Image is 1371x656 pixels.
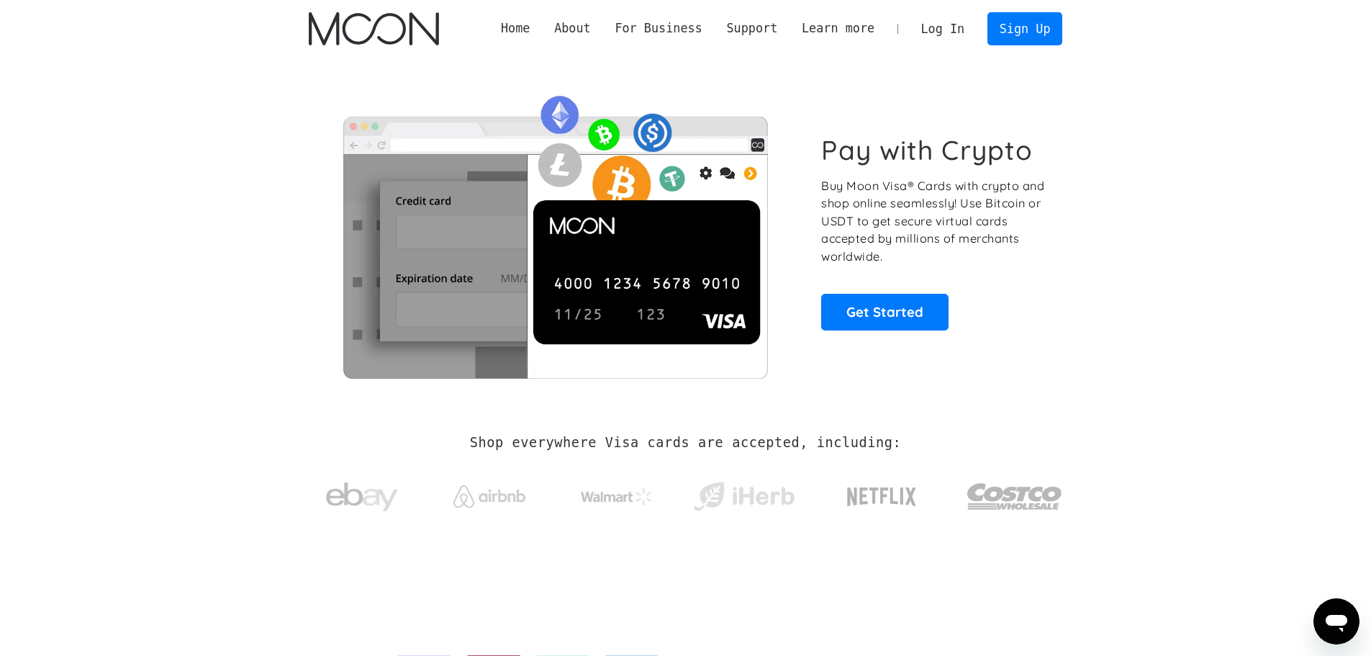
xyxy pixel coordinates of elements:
p: Buy Moon Visa® Cards with crypto and shop online seamlessly! Use Bitcoin or USDT to get secure vi... [821,177,1046,266]
img: Walmart [581,488,653,506]
div: For Business [603,19,715,37]
img: Airbnb [453,485,525,508]
h2: Shop everywhere Visa cards are accepted, including: [470,435,901,451]
div: For Business [615,19,702,37]
a: ebay [309,460,416,527]
img: Costco [967,469,1063,524]
img: ebay [326,475,398,520]
a: Log In [909,13,977,45]
img: Moon Logo [309,12,439,45]
div: About [542,19,602,37]
div: Learn more [802,19,874,37]
a: Netflix [818,464,946,522]
a: Get Started [821,294,949,330]
img: iHerb [690,478,797,516]
a: home [309,12,439,45]
a: Costco [967,455,1063,531]
a: Home [489,19,542,37]
h1: Pay with Crypto [821,134,1033,166]
iframe: Button to launch messaging window [1313,598,1359,644]
a: Airbnb [435,471,543,515]
div: Support [726,19,777,37]
div: About [554,19,591,37]
a: Walmart [563,474,670,513]
img: Moon Cards let you spend your crypto anywhere Visa is accepted. [309,86,802,378]
img: Netflix [846,479,918,515]
a: iHerb [690,464,797,523]
div: Support [715,19,789,37]
div: Learn more [789,19,887,37]
a: Sign Up [987,12,1062,45]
